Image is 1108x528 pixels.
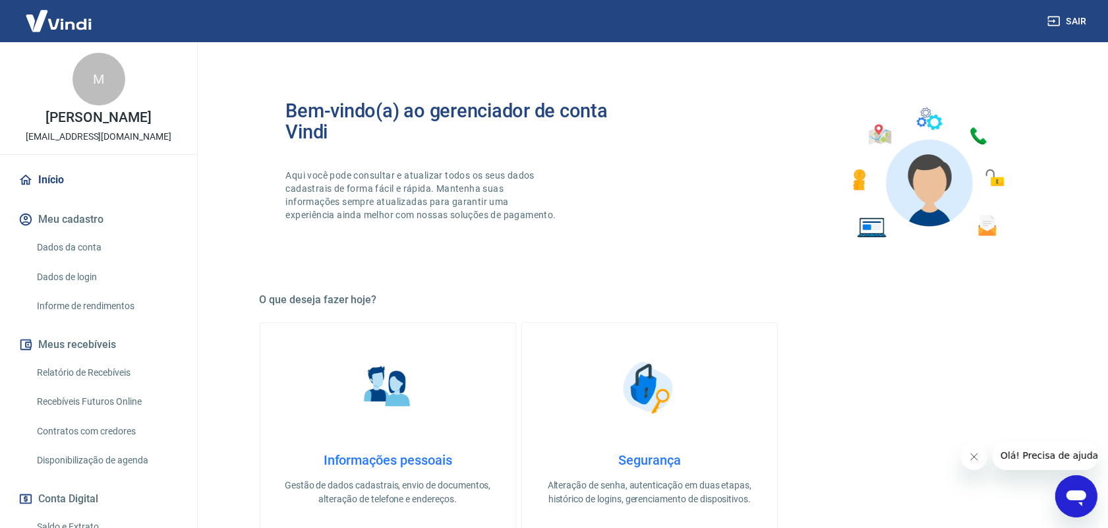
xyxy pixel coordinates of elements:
[45,111,151,125] p: [PERSON_NAME]
[16,1,102,41] img: Vindi
[281,452,494,468] h4: Informações pessoais
[841,100,1014,246] img: Imagem de um avatar masculino com diversos icones exemplificando as funcionalidades do gerenciado...
[32,264,181,291] a: Dados de login
[32,234,181,261] a: Dados da conta
[286,169,559,221] p: Aqui você pode consultar e atualizar todos os seus dados cadastrais de forma fácil e rápida. Mant...
[26,130,171,144] p: [EMAIL_ADDRESS][DOMAIN_NAME]
[1055,475,1097,517] iframe: Botão para abrir a janela de mensagens
[355,355,421,421] img: Informações pessoais
[16,484,181,513] button: Conta Digital
[993,441,1097,470] iframe: Mensagem da empresa
[281,479,494,506] p: Gestão de dados cadastrais, envio de documentos, alteração de telefone e endereços.
[32,447,181,474] a: Disponibilização de agenda
[16,205,181,234] button: Meu cadastro
[32,418,181,445] a: Contratos com credores
[543,452,756,468] h4: Segurança
[961,444,987,470] iframe: Fechar mensagem
[1045,9,1092,34] button: Sair
[8,9,111,20] span: Olá! Precisa de ajuda?
[32,388,181,415] a: Recebíveis Futuros Online
[16,330,181,359] button: Meus recebíveis
[616,355,682,421] img: Segurança
[260,293,1040,307] h5: O que deseja fazer hoje?
[543,479,756,506] p: Alteração de senha, autenticação em duas etapas, histórico de logins, gerenciamento de dispositivos.
[73,53,125,105] div: M
[16,165,181,194] a: Início
[32,293,181,320] a: Informe de rendimentos
[286,100,650,142] h2: Bem-vindo(a) ao gerenciador de conta Vindi
[32,359,181,386] a: Relatório de Recebíveis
